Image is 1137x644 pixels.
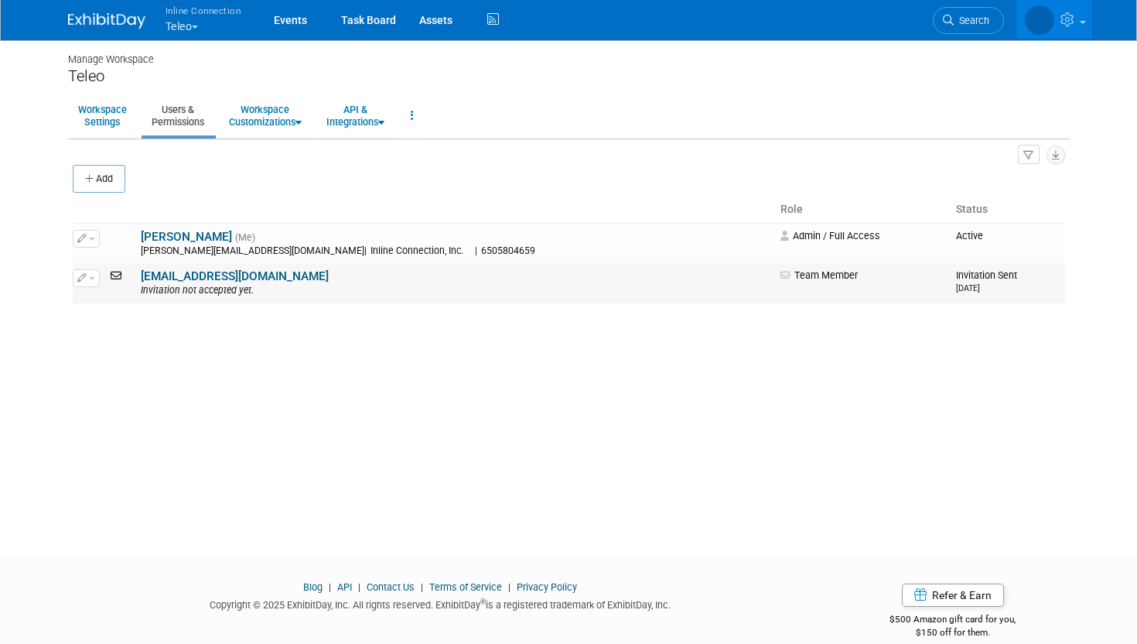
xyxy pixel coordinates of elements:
span: 6505804659 [477,245,540,256]
button: Add [73,165,125,193]
div: [PERSON_NAME][EMAIL_ADDRESS][DOMAIN_NAME] [141,245,770,258]
div: Copyright © 2025 ExhibitDay, Inc. All rights reserved. ExhibitDay is a registered trademark of Ex... [68,594,814,612]
sup: ® [480,598,486,606]
a: Search [933,7,1004,34]
a: Blog [303,581,323,593]
a: API &Integrations [316,97,394,135]
a: [EMAIL_ADDRESS][DOMAIN_NAME] [141,269,329,283]
span: Invitation Sent [956,269,1017,293]
span: Admin / Full Access [780,230,880,241]
img: ExhibitDay [68,13,145,29]
span: | [417,581,427,593]
div: Teleo [68,67,1070,86]
img: Brian Lew [108,230,131,253]
span: Active [956,230,983,241]
th: Status [950,197,1065,223]
span: | [475,245,477,256]
th: Role [774,197,950,223]
span: | [354,581,364,593]
a: WorkspaceCustomizations [219,97,312,135]
span: Inline Connection, Inc. [367,245,468,256]
div: $500 Amazon gift card for you, [836,603,1069,639]
a: [PERSON_NAME] [141,230,232,244]
span: | [325,581,335,593]
img: Brian Lew [1025,5,1054,35]
span: Team Member [780,269,858,281]
a: Privacy Policy [517,581,577,593]
a: API [337,581,352,593]
a: Contact Us [367,581,415,593]
a: WorkspaceSettings [68,97,137,135]
span: | [504,581,514,593]
span: (Me) [235,232,255,243]
a: Refer & Earn [902,584,1004,607]
small: [DATE] [956,283,980,293]
span: Search [954,15,989,26]
span: | [364,245,367,256]
a: Users &Permissions [142,97,214,135]
div: $150 off for them. [836,626,1069,639]
div: Invitation not accepted yet. [141,285,770,297]
a: Terms of Service [429,581,502,593]
div: Manage Workspace [68,39,1070,67]
span: Inline Connection [166,2,241,19]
